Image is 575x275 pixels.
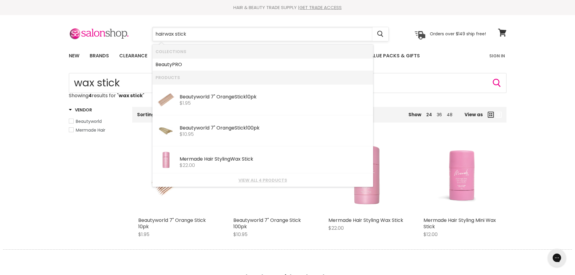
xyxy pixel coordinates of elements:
strong: 4 [88,92,92,99]
form: Product [69,73,506,93]
button: Search [492,78,502,88]
span: $12.00 [423,231,438,238]
span: $1.95 [138,231,149,238]
a: BeautyPRO [155,60,370,69]
b: Stick [235,93,246,100]
a: Beautyworld 7" Orange Stick 100pk [233,217,301,230]
a: Value Packs & Gifts [363,50,424,62]
span: $1.95 [180,100,191,107]
h3: Vendor [69,107,92,113]
a: New [64,50,84,62]
span: Mermade Hair [76,127,105,133]
label: Sorting [137,112,155,117]
li: Products: Mermade Hair Styling Wax Stick [152,146,373,173]
a: Brands [85,50,113,62]
span: $10.95 [180,131,194,138]
a: Mermade Hair Styling Wax Stick [328,217,403,224]
a: Mermade Hair [69,127,125,133]
div: Mermade Hair Styling [180,156,370,163]
a: 48 [447,112,452,118]
li: Products [152,71,373,84]
span: View as [465,112,483,117]
img: Beautyworld 7 [151,137,202,214]
b: Stick [235,124,246,131]
ul: Main menu [64,47,455,65]
a: Mermade Hair Styling Mini Wax Stick [423,217,496,230]
a: GET TRADE ACCESS [299,4,342,11]
img: HairStylingWaxStick-1_1800x1800_b4150af9-c698-45a6-a775-222b48c09adc.webp [155,149,177,171]
div: HAIR & BEAUTY TRADE SUPPLY | [61,5,514,11]
form: Product [152,27,389,41]
li: Collections: BeautyPRO [152,58,373,71]
a: Beautyworld [69,118,125,125]
a: View all 4 products [155,178,370,183]
input: Search [69,73,506,93]
p: Orders over $149 ship free! [430,31,486,37]
iframe: Gorgias live chat messenger [545,247,569,269]
span: Beautyworld [76,118,102,124]
span: $22.00 [328,225,344,232]
a: 36 [437,112,442,118]
div: Beautyworld 7" Orange 100pk [180,125,370,132]
li: Collections [152,45,373,58]
li: Products: Beautyworld 7" Orange Stick 10pk [152,84,373,115]
li: View All [152,173,373,187]
img: Mermade Hair Styling Mini Wax Stick [423,137,500,214]
b: Wax [230,155,241,162]
li: Products: Beautyworld 7" Orange Stick 100pk [152,115,373,146]
a: Beautyworld 7 [138,137,215,214]
input: Search [152,27,372,41]
span: $22.00 [180,162,195,169]
img: dh-10055-100_200x.jpg [158,118,174,144]
a: Clearance [115,50,152,62]
a: 24 [426,112,432,118]
span: $10.95 [233,231,248,238]
p: Showing results for " " [69,93,506,98]
span: Show [408,111,421,118]
div: Beautyworld 7" Orange 10pk [180,94,370,101]
a: Beautyworld 7" Orange Stick 10pk [138,217,206,230]
b: Stick [242,155,253,162]
button: Search [372,27,388,41]
a: Sign In [486,50,509,62]
img: orange-stick_200x.jpg [158,87,174,113]
nav: Main [61,47,514,65]
strong: wax stick [119,92,143,99]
